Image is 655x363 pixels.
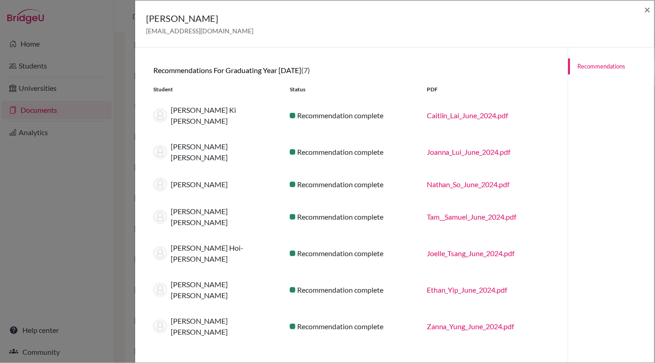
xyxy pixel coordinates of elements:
[568,58,655,74] a: Recommendations
[283,284,419,295] div: Recommendation complete
[283,179,419,190] div: Recommendation complete
[283,248,419,259] div: Recommendation complete
[147,85,283,94] div: Student
[420,85,556,94] div: PDF
[427,322,514,331] a: Zanna_Yung_June_2024.pdf
[153,178,167,191] img: thumb_default-9baad8e6c595f6d87dbccf3bc005204999cb094ff98a76d4c88bb8097aa52fd3.png
[146,27,253,35] span: [EMAIL_ADDRESS][DOMAIN_NAME]
[427,212,517,221] a: Tam__Samuel_June_2024.pdf
[645,4,651,15] button: Close
[153,247,167,260] img: thumb_default-9baad8e6c595f6d87dbccf3bc005204999cb094ff98a76d4c88bb8097aa52fd3.png
[283,321,419,332] div: Recommendation complete
[427,111,508,120] a: Caitlin_Lai_June_2024.pdf
[147,178,283,191] div: [PERSON_NAME]
[153,210,167,224] img: thumb_default-9baad8e6c595f6d87dbccf3bc005204999cb094ff98a76d4c88bb8097aa52fd3.png
[283,147,419,158] div: Recommendation complete
[146,11,253,25] h5: [PERSON_NAME]
[427,249,515,258] a: Joelle_Tsang_June_2024.pdf
[147,279,283,301] div: [PERSON_NAME] [PERSON_NAME]
[427,285,508,294] a: Ethan_Yip_June_2024.pdf
[427,180,510,189] a: Nathan_So_June_2024.pdf
[153,145,167,159] img: thumb_default-9baad8e6c595f6d87dbccf3bc005204999cb094ff98a76d4c88bb8097aa52fd3.png
[147,316,283,337] div: [PERSON_NAME] [PERSON_NAME]
[147,105,283,126] div: [PERSON_NAME] Ki [PERSON_NAME]
[147,242,283,264] div: [PERSON_NAME] Hoi-[PERSON_NAME]
[283,85,419,94] div: Status
[427,147,511,156] a: Joanna_Lui_June_2024.pdf
[153,283,167,297] img: thumb_default-9baad8e6c595f6d87dbccf3bc005204999cb094ff98a76d4c88bb8097aa52fd3.png
[147,141,283,163] div: [PERSON_NAME] [PERSON_NAME]
[153,109,167,122] img: thumb_default-9baad8e6c595f6d87dbccf3bc005204999cb094ff98a76d4c88bb8097aa52fd3.png
[153,66,550,74] h6: Recommendations for graduating year [DATE]
[645,3,651,16] span: ×
[283,110,419,121] div: Recommendation complete
[153,320,167,333] img: thumb_default-9baad8e6c595f6d87dbccf3bc005204999cb094ff98a76d4c88bb8097aa52fd3.png
[301,66,310,74] span: (7)
[147,206,283,228] div: [PERSON_NAME] [PERSON_NAME]
[283,211,419,222] div: Recommendation complete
